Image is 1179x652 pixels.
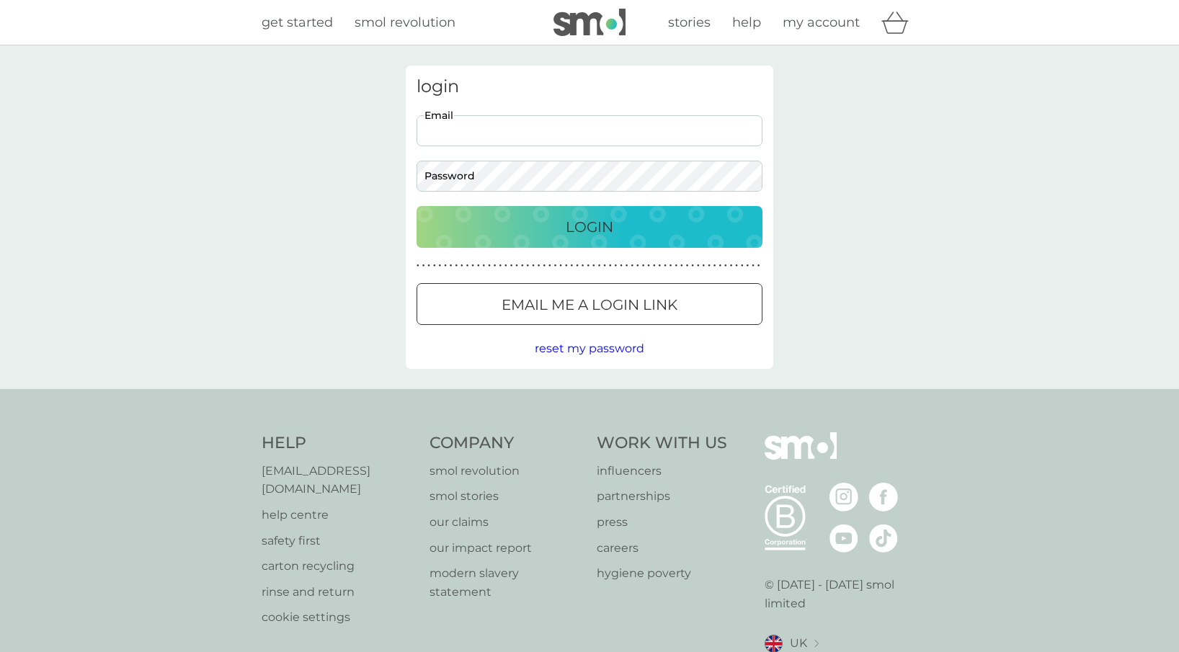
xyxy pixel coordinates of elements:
[262,608,415,627] a: cookie settings
[713,262,716,269] p: ●
[571,262,574,269] p: ●
[587,262,589,269] p: ●
[566,215,613,238] p: Login
[535,341,644,355] span: reset my password
[881,8,917,37] div: basket
[829,483,858,512] img: visit the smol Instagram page
[697,262,700,269] p: ●
[422,262,425,269] p: ●
[430,432,583,455] h4: Company
[668,14,711,30] span: stories
[417,262,419,269] p: ●
[499,262,502,269] p: ●
[675,262,677,269] p: ●
[262,432,415,455] h4: Help
[262,462,415,499] a: [EMAIL_ADDRESS][DOMAIN_NAME]
[642,262,645,269] p: ●
[430,564,583,601] p: modern slavery statement
[510,262,513,269] p: ●
[355,12,455,33] a: smol revolution
[262,14,333,30] span: get started
[752,262,755,269] p: ●
[597,462,727,481] a: influencers
[538,262,540,269] p: ●
[765,432,837,481] img: smol
[732,12,761,33] a: help
[664,262,667,269] p: ●
[724,262,727,269] p: ●
[708,262,711,269] p: ●
[554,262,557,269] p: ●
[783,14,860,30] span: my account
[430,487,583,506] a: smol stories
[417,76,762,97] h3: login
[829,524,858,553] img: visit the smol Youtube page
[741,262,744,269] p: ●
[620,262,623,269] p: ●
[488,262,491,269] p: ●
[757,262,760,269] p: ●
[653,262,656,269] p: ●
[527,262,530,269] p: ●
[466,262,469,269] p: ●
[504,262,507,269] p: ●
[262,532,415,550] a: safety first
[355,14,455,30] span: smol revolution
[565,262,568,269] p: ●
[597,513,727,532] a: press
[703,262,706,269] p: ●
[430,539,583,558] a: our impact report
[597,539,727,558] p: careers
[783,12,860,33] a: my account
[430,462,583,481] p: smol revolution
[732,14,761,30] span: help
[543,262,546,269] p: ●
[427,262,430,269] p: ●
[615,262,618,269] p: ●
[597,487,727,506] a: partnerships
[417,283,762,325] button: Email me a login link
[483,262,486,269] p: ●
[592,262,595,269] p: ●
[582,262,584,269] p: ●
[718,262,721,269] p: ●
[636,262,639,269] p: ●
[532,262,535,269] p: ●
[450,262,453,269] p: ●
[814,640,819,648] img: select a new location
[598,262,601,269] p: ●
[535,339,644,358] button: reset my password
[680,262,683,269] p: ●
[444,262,447,269] p: ●
[553,9,626,36] img: smol
[430,513,583,532] p: our claims
[502,293,677,316] p: Email me a login link
[668,12,711,33] a: stories
[735,262,738,269] p: ●
[262,557,415,576] p: carton recycling
[597,432,727,455] h4: Work With Us
[439,262,442,269] p: ●
[603,262,606,269] p: ●
[686,262,689,269] p: ●
[494,262,497,269] p: ●
[262,506,415,524] p: help centre
[631,262,633,269] p: ●
[521,262,524,269] p: ●
[609,262,612,269] p: ●
[730,262,733,269] p: ●
[576,262,579,269] p: ●
[515,262,518,269] p: ●
[691,262,694,269] p: ●
[455,262,458,269] p: ●
[597,564,727,583] a: hygiene poverty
